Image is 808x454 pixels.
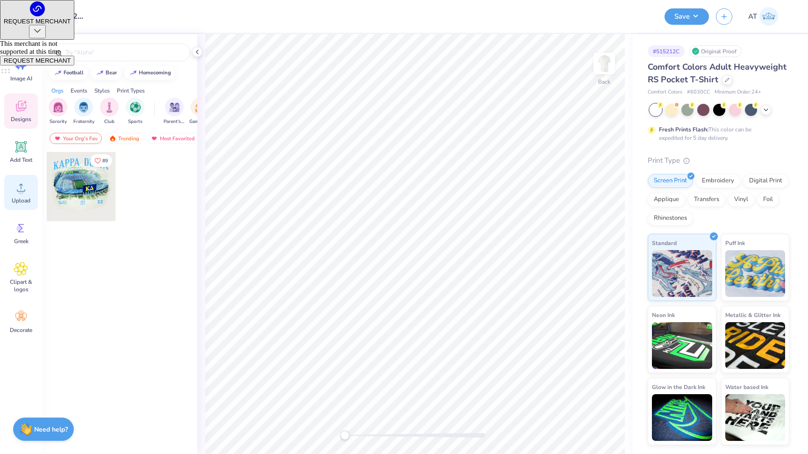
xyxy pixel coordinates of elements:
[688,193,725,207] div: Transfers
[725,238,745,248] span: Puff Ink
[150,135,158,142] img: most_fav.gif
[71,86,87,95] div: Events
[79,102,89,113] img: Fraternity Image
[164,118,185,125] span: Parent's Weekend
[100,98,119,125] button: filter button
[648,88,682,96] span: Comfort Colors
[14,238,29,245] span: Greek
[105,133,143,144] div: Trending
[109,135,116,142] img: trending.gif
[90,154,112,167] button: Like
[128,118,143,125] span: Sports
[94,86,110,95] div: Styles
[652,394,712,441] img: Glow in the Dark Ink
[648,155,789,166] div: Print Type
[728,193,754,207] div: Vinyl
[126,98,144,125] div: filter for Sports
[757,193,779,207] div: Foil
[687,88,710,96] span: # 6030CC
[49,98,67,125] button: filter button
[50,118,67,125] span: Sorority
[652,322,712,369] img: Neon Ink
[164,98,185,125] button: filter button
[6,278,36,293] span: Clipart & logos
[117,86,145,95] div: Print Types
[73,98,94,125] div: filter for Fraternity
[652,238,677,248] span: Standard
[11,115,31,123] span: Designs
[725,382,768,392] span: Water based Ink
[652,310,675,320] span: Neon Ink
[10,156,32,164] span: Add Text
[648,211,693,225] div: Rhinestones
[743,174,788,188] div: Digital Print
[130,102,141,113] img: Sports Image
[598,78,610,86] div: Back
[73,118,94,125] span: Fraternity
[164,98,185,125] div: filter for Parent's Weekend
[696,174,740,188] div: Embroidery
[725,250,786,297] img: Puff Ink
[652,382,705,392] span: Glow in the Dark Ink
[648,193,685,207] div: Applique
[648,174,693,188] div: Screen Print
[652,250,712,297] img: Standard
[659,126,708,133] strong: Fresh Prints Flash:
[34,425,68,434] strong: Need help?
[49,98,67,125] div: filter for Sorority
[189,98,211,125] button: filter button
[100,98,119,125] div: filter for Club
[169,102,180,113] img: Parent's Weekend Image
[126,98,144,125] button: filter button
[104,102,114,113] img: Club Image
[189,98,211,125] div: filter for Game Day
[10,326,32,334] span: Decorate
[189,118,211,125] span: Game Day
[715,88,761,96] span: Minimum Order: 24 +
[12,197,30,204] span: Upload
[73,98,94,125] button: filter button
[54,135,61,142] img: most_fav.gif
[104,118,114,125] span: Club
[195,102,206,113] img: Game Day Image
[725,394,786,441] img: Water based Ink
[659,125,774,142] div: This color can be expedited for 5 day delivery.
[50,133,102,144] div: Your Org's Fav
[53,102,64,113] img: Sorority Image
[725,322,786,369] img: Metallic & Glitter Ink
[10,75,32,82] span: Image AI
[146,133,199,144] div: Most Favorited
[51,86,64,95] div: Orgs
[725,310,780,320] span: Metallic & Glitter Ink
[102,159,108,163] span: 89
[340,431,350,440] div: Accessibility label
